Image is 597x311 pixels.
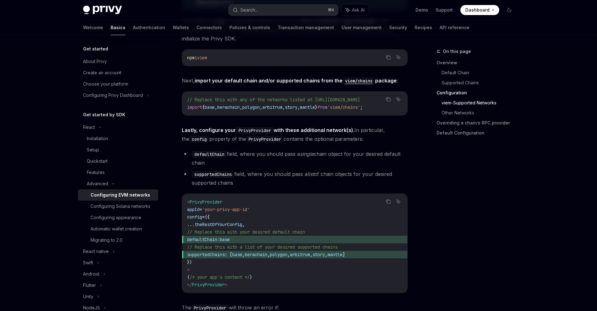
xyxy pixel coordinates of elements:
span: > [225,282,227,287]
span: mantle [300,104,315,110]
em: list [307,171,314,177]
span: arbitrum [290,252,310,257]
h5: Get started by SDK [83,111,125,119]
button: Ask AI [394,95,402,103]
span: { [205,214,207,220]
a: Default Configuration [437,128,519,138]
div: Automatic wallet creation [91,225,142,233]
a: Welcome [83,20,103,35]
span: , [287,252,290,257]
span: ... [187,222,195,227]
span: ⌘ K [328,8,334,13]
span: { [187,274,190,280]
div: Search... [240,6,258,14]
span: i [195,55,197,61]
span: story [312,252,325,257]
span: In particular, the property of the contains the optional parameters: [182,126,408,143]
a: Overriding a chain’s RPC provider [437,118,519,128]
span: viem [197,55,207,61]
code: PrivyProvider [246,136,284,143]
span: , [325,252,327,257]
span: , [215,104,217,110]
button: Copy the contents from the code block [384,53,392,61]
a: Recipes [415,20,432,35]
span: < [187,199,190,205]
h5: Get started [83,45,108,53]
div: Configuring appearance [91,214,141,221]
a: Setup [78,144,158,155]
code: defaultChain [192,151,227,158]
div: Android [83,270,99,278]
span: PrivyProvider [190,199,222,205]
a: Choose your platform [78,78,158,90]
span: appId [187,207,200,212]
a: Supported Chains [442,78,519,88]
span: , [282,104,285,110]
button: Ask AI [341,4,369,16]
a: Automatic wallet creation [78,223,158,235]
a: Overview [437,58,519,68]
button: Toggle dark mode [504,5,514,15]
button: Copy the contents from the code block [384,95,392,103]
span: // Replace this with any of the networks listed at [URL][DOMAIN_NAME] [187,97,360,103]
span: // Replace this with a list of your desired supported chains [187,244,338,250]
a: Dashboard [460,5,499,15]
span: = [202,214,205,220]
span: polygon [242,104,260,110]
a: viem/chains [343,77,375,84]
code: config [189,136,209,143]
a: viem-Supported Networks [442,98,519,108]
a: Basics [111,20,125,35]
span: </ [187,282,192,287]
span: npm [187,55,195,61]
button: Search...⌘K [228,4,338,16]
span: // Replace this with your desired default chain [187,229,305,235]
a: Connectors [196,20,222,35]
div: Quickstart [87,157,107,165]
span: story [285,104,297,110]
strong: import your default chain and/or supported chains from the package [195,77,397,84]
span: PrivyProvider [192,282,225,287]
span: , [260,104,262,110]
span: mantle [327,252,343,257]
div: Migrating to 2.0 [91,236,123,244]
a: User management [342,20,382,35]
span: { [207,214,210,220]
img: dark logo [83,6,122,14]
a: Quickstart [78,155,158,167]
div: React [83,124,95,131]
span: base [220,237,230,242]
a: Configuring appearance [78,212,158,223]
li: field, where you should pass a chain object for your desired default chain [182,150,408,167]
a: Configuring Solana networks [78,201,158,212]
div: Create an account [83,69,121,76]
a: Other Networks [442,108,519,118]
div: Swift [83,259,93,266]
em: single [300,151,314,157]
span: ; [360,104,363,110]
span: /* your app's content */ [190,274,250,280]
span: base [205,104,215,110]
span: Ask AI [352,7,364,13]
a: Create an account [78,67,158,78]
a: Configuring EVM networks [78,189,158,201]
span: berachain [217,104,240,110]
a: Transaction management [278,20,334,35]
span: polygon [270,252,287,257]
div: Installation [87,135,108,142]
strong: Lastly, configure your with these additional network(s). [182,127,354,133]
span: , [242,222,245,227]
a: Authentication [133,20,165,35]
li: field, where you should pass a of chain objects for your desired supported chains [182,170,408,187]
div: Configuring EVM networks [91,191,150,199]
a: Support [436,7,453,13]
span: Next, : [182,76,408,85]
div: Advanced [87,180,108,187]
span: import [187,104,202,110]
span: base [232,252,242,257]
a: Default Chain [442,68,519,78]
span: , [310,252,312,257]
a: Migrating to 2.0 [78,235,158,246]
span: ] [343,252,345,257]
